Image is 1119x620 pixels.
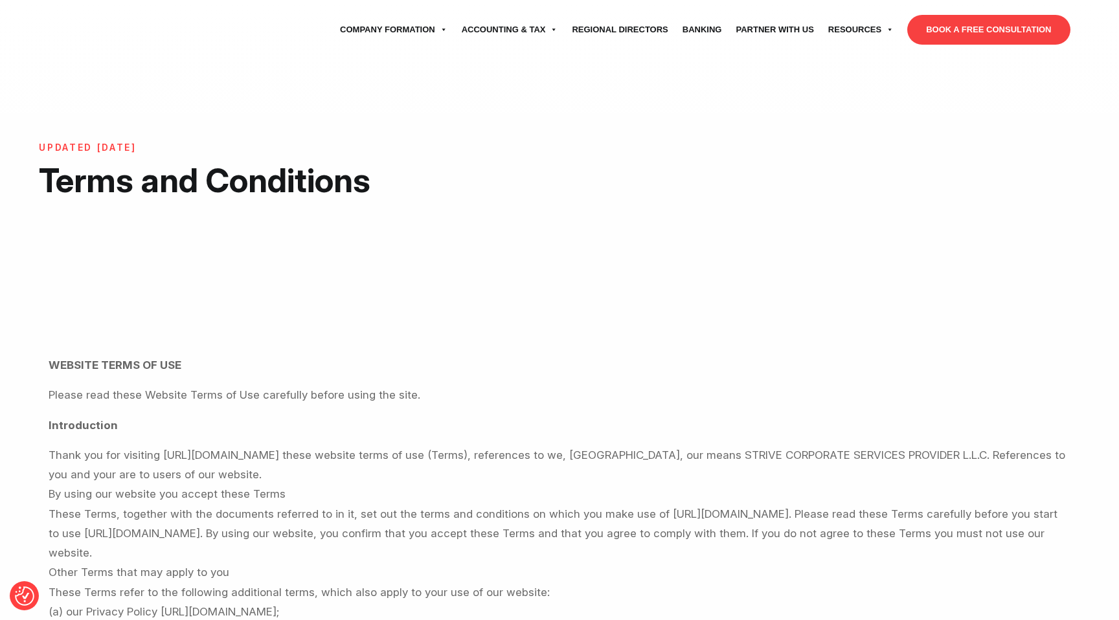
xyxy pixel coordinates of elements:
[15,586,34,606] button: Consent Preferences
[729,12,820,48] a: Partner with Us
[49,385,1070,404] p: Please read these Website Terms of Use carefully before using the site.
[49,359,181,371] strong: WEBSITE TERMS OF USE
[39,160,486,201] h1: Terms and Conditions
[821,12,901,48] a: Resources
[455,12,565,48] a: Accounting & Tax
[49,419,118,432] strong: Introduction
[907,15,1070,45] a: BOOK A FREE CONSULTATION
[49,14,146,46] img: svg+xml;nitro-empty-id=MTU4OjExNQ==-1;base64,PHN2ZyB2aWV3Qm94PSIwIDAgNzU4IDI1MSIgd2lkdGg9Ijc1OCIg...
[15,586,34,606] img: Revisit consent button
[565,12,675,48] a: Regional Directors
[675,12,729,48] a: Banking
[39,142,486,153] h6: UPDATED [DATE]
[333,12,455,48] a: Company Formation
